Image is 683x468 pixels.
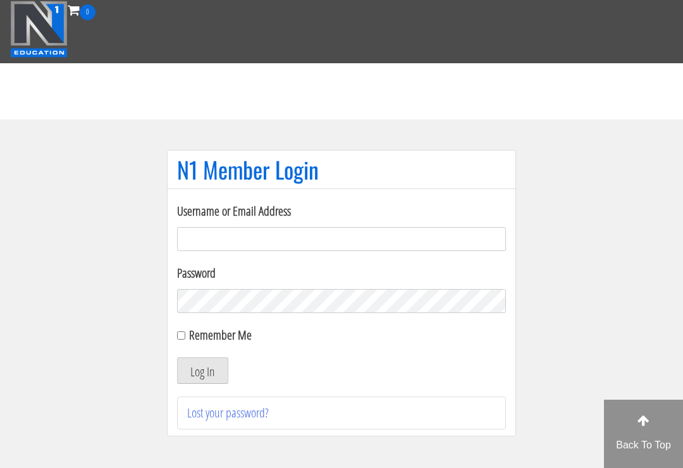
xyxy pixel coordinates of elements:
[177,202,506,221] label: Username or Email Address
[604,438,683,453] p: Back To Top
[189,326,252,343] label: Remember Me
[271,58,320,120] a: Contact
[187,404,269,421] a: Lost your password?
[151,58,195,120] a: Events
[629,58,673,120] a: Log In
[10,1,68,58] img: n1-education
[376,58,446,120] a: Testimonials
[320,58,376,120] a: Why N1?
[177,264,506,283] label: Password
[532,58,629,120] a: Terms & Conditions
[80,4,95,20] span: 0
[195,58,271,120] a: FREE Course
[177,157,506,182] h1: N1 Member Login
[49,58,88,120] a: Certs
[68,1,95,18] a: 0
[446,58,532,120] a: Trainer Directory
[88,58,151,120] a: Course List
[177,357,228,384] button: Log In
